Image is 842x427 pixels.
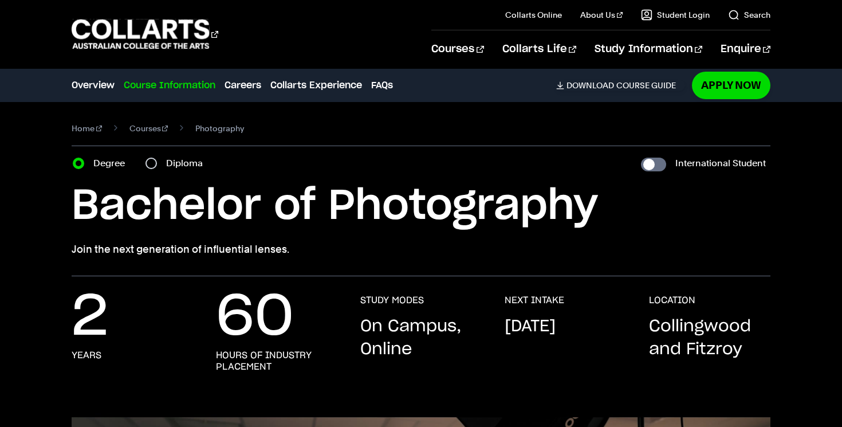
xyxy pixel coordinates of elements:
h3: hours of industry placement [216,350,337,373]
a: Courses [431,30,483,68]
label: International Student [675,155,766,171]
a: Home [72,120,102,136]
a: Collarts Online [505,9,562,21]
a: Collarts Experience [270,79,362,92]
span: Download [566,80,614,91]
a: FAQs [371,79,393,92]
label: Degree [93,155,132,171]
p: Collingwood and Fitzroy [649,315,770,361]
a: Course Information [124,79,215,92]
a: DownloadCourse Guide [556,80,685,91]
p: 60 [216,295,294,340]
a: Collarts Life [502,30,576,68]
a: Enquire [721,30,770,68]
a: Courses [129,120,168,136]
p: On Campus, Online [360,315,482,361]
label: Diploma [166,155,210,171]
a: Careers [225,79,261,92]
a: Student Login [641,9,710,21]
a: Overview [72,79,115,92]
span: Photography [195,120,244,136]
h3: years [72,350,101,361]
h1: Bachelor of Photography [72,181,770,232]
h3: NEXT INTAKE [505,295,564,306]
h3: LOCATION [649,295,695,306]
h3: STUDY MODES [360,295,424,306]
p: 2 [72,295,108,340]
div: Go to homepage [72,18,218,50]
a: Study Information [595,30,702,68]
p: Join the next generation of influential lenses. [72,241,770,257]
a: Search [728,9,770,21]
a: Apply Now [692,72,770,99]
a: About Us [580,9,623,21]
p: [DATE] [505,315,556,338]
